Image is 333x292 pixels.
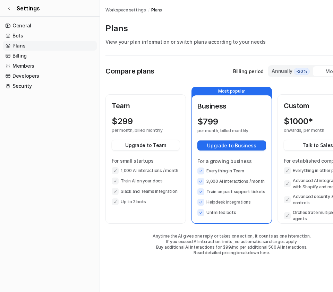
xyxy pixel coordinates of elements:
[197,178,266,185] li: 3,000 AI interactions / month
[3,61,97,71] a: Members
[105,7,146,13] a: Workspace settings
[197,157,266,165] p: For a growing business
[112,140,180,150] button: Upgrade to Team
[112,188,180,195] li: Slack and Teams integration
[3,51,97,61] a: Billing
[112,167,180,174] li: 1,000 AI interactions / month
[112,117,133,126] p: $ 299
[112,178,180,184] li: Train AI on your docs
[197,209,266,216] li: Unlimited bots
[284,117,313,126] p: $ 1000*
[271,67,310,75] div: Annually
[197,117,218,127] p: $ 799
[233,68,264,75] p: Billing period
[294,68,310,75] span: -20%
[105,66,154,76] p: Compare plans
[148,7,150,13] span: /
[17,4,40,12] span: Settings
[197,199,266,206] li: Helpdesk integrations
[192,87,272,95] p: Most popular
[151,7,162,13] a: Plans
[3,71,97,81] a: Developers
[3,81,97,91] a: Security
[197,168,266,174] li: Everything in Team
[197,140,266,151] button: Upgrade to Business
[3,21,97,31] a: General
[112,198,180,205] li: Up to 3 bots
[3,41,97,51] a: Plans
[112,128,167,133] p: per month, billed monthly
[3,31,97,41] a: Bots
[197,188,266,195] li: Train on past support tickets
[194,250,270,255] a: Read detailed pricing breakdown here.
[197,101,266,111] p: Business
[197,128,254,134] p: per month, billed monthly
[112,157,180,164] p: For small startups
[112,101,180,111] p: Team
